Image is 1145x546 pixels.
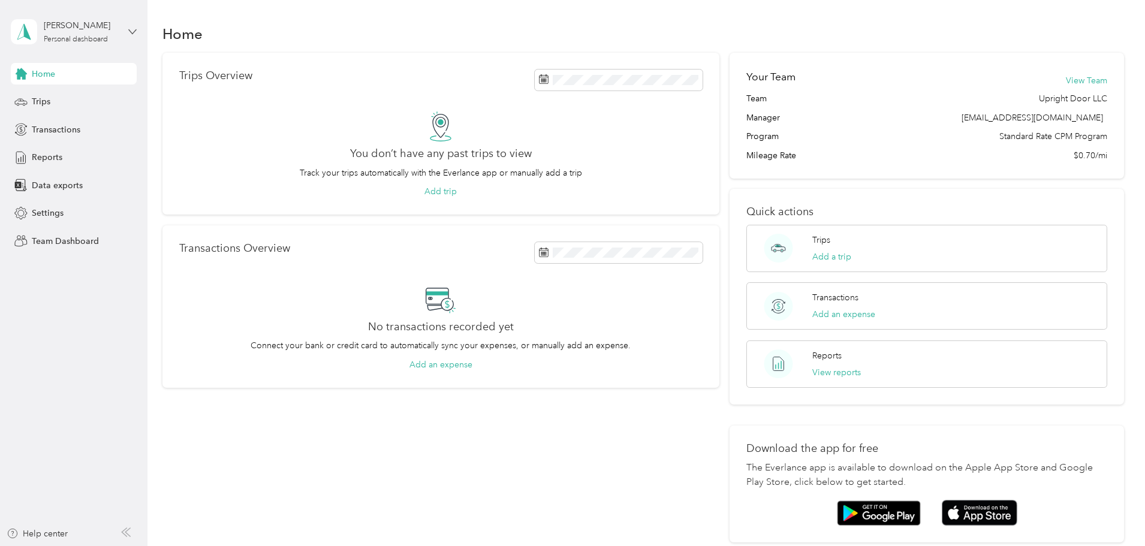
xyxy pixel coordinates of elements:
[350,147,532,160] h2: You don’t have any past trips to view
[32,207,64,219] span: Settings
[32,68,55,80] span: Home
[812,251,851,263] button: Add a trip
[962,113,1103,123] span: [EMAIL_ADDRESS][DOMAIN_NAME]
[812,291,858,304] p: Transactions
[251,339,631,352] p: Connect your bank or credit card to automatically sync your expenses, or manually add an expense.
[179,70,252,82] p: Trips Overview
[746,130,779,143] span: Program
[746,149,796,162] span: Mileage Rate
[746,206,1107,218] p: Quick actions
[32,235,99,248] span: Team Dashboard
[7,527,68,540] button: Help center
[368,321,514,333] h2: No transactions recorded yet
[409,358,472,371] button: Add an expense
[746,111,780,124] span: Manager
[746,92,767,105] span: Team
[812,349,842,362] p: Reports
[746,442,1107,455] p: Download the app for free
[837,500,921,526] img: Google play
[942,500,1017,526] img: App store
[32,179,83,192] span: Data exports
[300,167,582,179] p: Track your trips automatically with the Everlance app or manually add a trip
[32,151,62,164] span: Reports
[179,242,290,255] p: Transactions Overview
[1039,92,1107,105] span: Upright Door LLC
[32,95,50,108] span: Trips
[1074,149,1107,162] span: $0.70/mi
[999,130,1107,143] span: Standard Rate CPM Program
[44,36,108,43] div: Personal dashboard
[812,366,861,379] button: View reports
[1078,479,1145,546] iframe: Everlance-gr Chat Button Frame
[1066,74,1107,87] button: View Team
[424,185,457,198] button: Add trip
[44,19,119,32] div: [PERSON_NAME]
[812,234,830,246] p: Trips
[746,461,1107,490] p: The Everlance app is available to download on the Apple App Store and Google Play Store, click be...
[746,70,796,85] h2: Your Team
[812,308,875,321] button: Add an expense
[162,28,203,40] h1: Home
[32,123,80,136] span: Transactions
